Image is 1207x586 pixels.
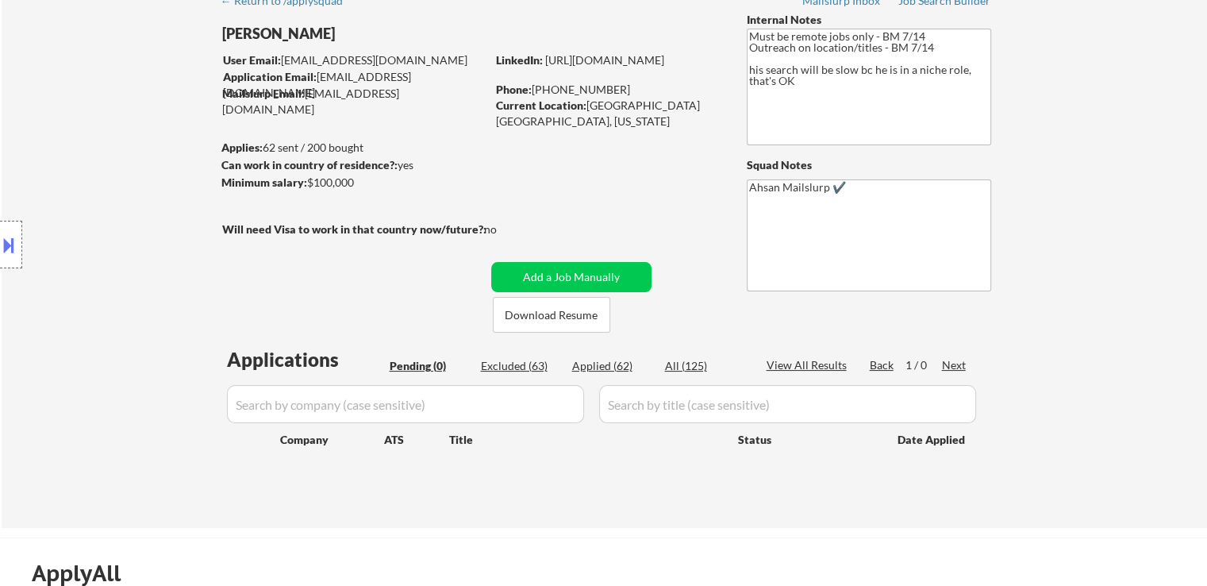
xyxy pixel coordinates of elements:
div: All (125) [665,358,744,374]
div: Squad Notes [747,157,991,173]
div: [EMAIL_ADDRESS][DOMAIN_NAME] [222,86,486,117]
strong: Mailslurp Email: [222,87,305,100]
input: Search by company (case sensitive) [227,385,584,423]
div: Pending (0) [390,358,469,374]
div: Date Applied [898,432,967,448]
div: Company [280,432,384,448]
div: Excluded (63) [481,358,560,374]
div: Applications [227,350,384,369]
div: Next [942,357,967,373]
div: [PERSON_NAME] [222,24,548,44]
div: [EMAIL_ADDRESS][DOMAIN_NAME] [223,52,486,68]
div: Internal Notes [747,12,991,28]
strong: User Email: [223,53,281,67]
a: [URL][DOMAIN_NAME] [545,53,664,67]
div: View All Results [767,357,851,373]
strong: Current Location: [496,98,586,112]
div: [EMAIL_ADDRESS][DOMAIN_NAME] [223,69,486,100]
div: Title [449,432,723,448]
div: [GEOGRAPHIC_DATA] [GEOGRAPHIC_DATA], [US_STATE] [496,98,721,129]
strong: LinkedIn: [496,53,543,67]
div: $100,000 [221,175,486,191]
div: Status [738,425,874,453]
strong: Phone: [496,83,532,96]
div: [PHONE_NUMBER] [496,82,721,98]
div: yes [221,157,481,173]
div: no [484,222,529,237]
button: Add a Job Manually [491,262,652,292]
input: Search by title (case sensitive) [599,385,976,423]
div: 62 sent / 200 bought [221,140,486,156]
strong: Can work in country of residence?: [221,158,398,172]
div: Back [870,357,895,373]
div: ATS [384,432,449,448]
div: Applied (62) [572,358,652,374]
button: Download Resume [493,297,610,333]
div: 1 / 0 [905,357,942,373]
strong: Will need Visa to work in that country now/future?: [222,222,486,236]
strong: Application Email: [223,70,317,83]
